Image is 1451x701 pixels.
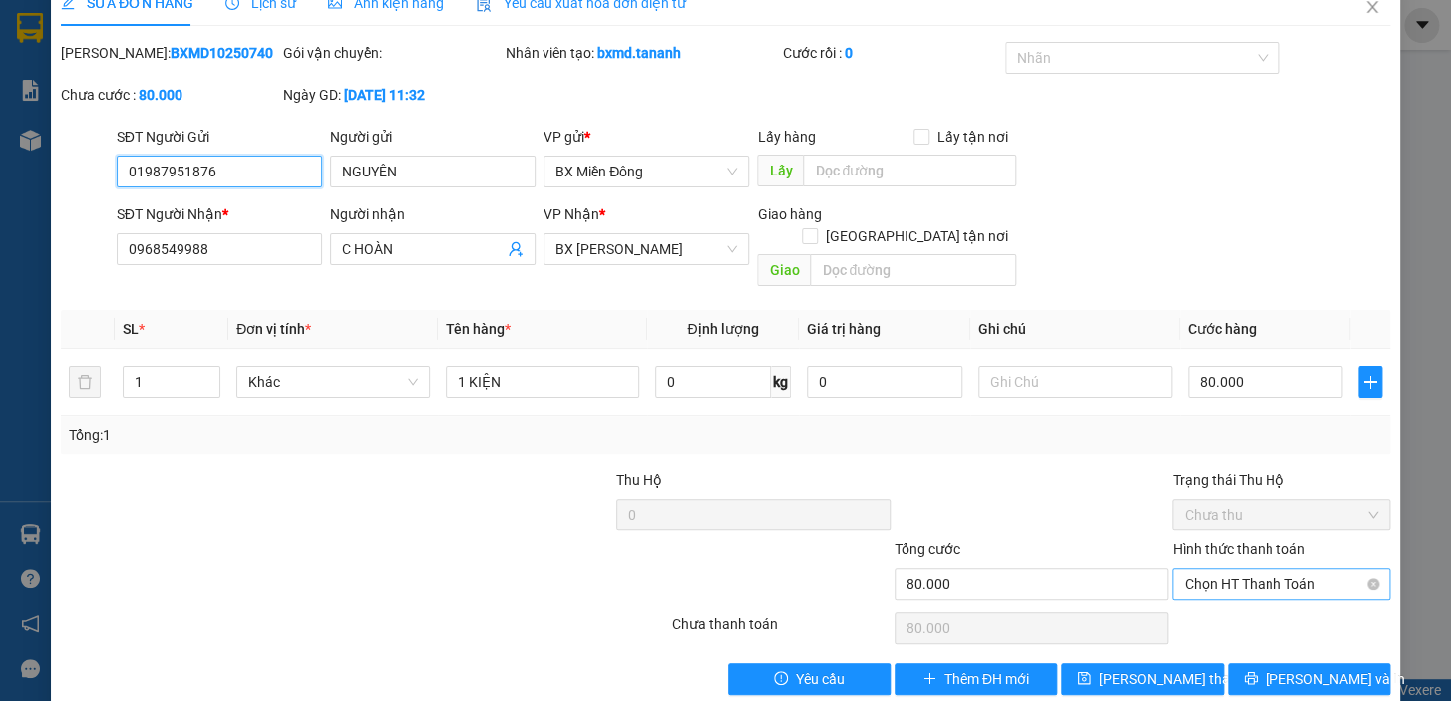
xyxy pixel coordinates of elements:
b: 80.000 [139,87,182,103]
span: Khác [248,367,418,397]
div: 80.000 [181,129,347,157]
span: user-add [508,241,524,257]
span: Yêu cầu [796,668,845,690]
span: kg [771,366,791,398]
div: Người nhận [330,203,536,225]
div: 0968549988 [184,89,345,117]
input: Dọc đường [803,155,1016,186]
b: [DATE] 11:32 [344,87,425,103]
span: [GEOGRAPHIC_DATA] tận nơi [818,225,1016,247]
span: Chưa thu [1184,500,1378,529]
span: [PERSON_NAME] và In [1266,668,1405,690]
button: plus [1358,366,1382,398]
span: BX Miền Đông [555,157,737,186]
b: 0 [845,45,853,61]
input: VD: Bàn, Ghế [446,366,639,398]
span: Thu Hộ [616,472,662,488]
div: Chưa thanh toán [670,613,893,648]
b: BXMD10250740 [171,45,273,61]
span: Giao [757,254,810,286]
th: Ghi chú [970,310,1180,349]
span: BX Phạm Văn Đồng [555,234,737,264]
span: [PERSON_NAME] thay đổi [1099,668,1259,690]
span: exclamation-circle [774,671,788,687]
div: Chưa cước : [61,84,279,106]
button: save[PERSON_NAME] thay đổi [1061,663,1224,695]
button: exclamation-circleYêu cầu [728,663,891,695]
button: plusThêm ĐH mới [895,663,1057,695]
span: Gửi: [17,19,48,40]
span: plus [1359,374,1381,390]
span: Tên hàng [446,321,511,337]
span: Tổng cước [895,541,960,557]
span: close-circle [1367,578,1379,590]
b: bxmd.tananh [597,45,681,61]
div: C HOÀN [184,65,345,89]
div: Cước rồi : [783,42,1001,64]
div: VP gửi [544,126,749,148]
div: Tổng: 1 [69,424,561,446]
span: Thêm ĐH mới [944,668,1029,690]
button: delete [69,366,101,398]
input: Dọc đường [810,254,1016,286]
div: BX [PERSON_NAME] [184,17,345,65]
div: [PERSON_NAME]: [61,42,279,64]
span: CC : [181,134,209,155]
span: Lấy tận nơi [929,126,1016,148]
span: Lấy [757,155,803,186]
div: NGUYÊN [17,65,171,89]
div: Trạng thái Thu Hộ [1172,469,1390,491]
span: Định lượng [687,321,758,337]
span: Cước hàng [1188,321,1257,337]
label: Hình thức thanh toán [1172,541,1304,557]
div: BX Miền Đông [17,17,171,65]
div: Nhân viên tạo: [506,42,780,64]
div: 01987951876 [17,89,171,117]
span: printer [1244,671,1258,687]
span: Nhận: [184,19,232,40]
div: SĐT Người Gửi [117,126,322,148]
div: SĐT Người Nhận [117,203,322,225]
input: Ghi Chú [978,366,1172,398]
span: plus [922,671,936,687]
span: VP Nhận [544,206,599,222]
span: Lấy hàng [757,129,815,145]
div: Gói vận chuyển: [283,42,502,64]
span: Giao hàng [757,206,821,222]
div: Người gửi [330,126,536,148]
span: Giá trị hàng [807,321,881,337]
button: printer[PERSON_NAME] và In [1228,663,1390,695]
div: Ngày GD: [283,84,502,106]
span: Chọn HT Thanh Toán [1184,569,1378,599]
span: Đơn vị tính [236,321,311,337]
span: save [1077,671,1091,687]
span: SL [123,321,139,337]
